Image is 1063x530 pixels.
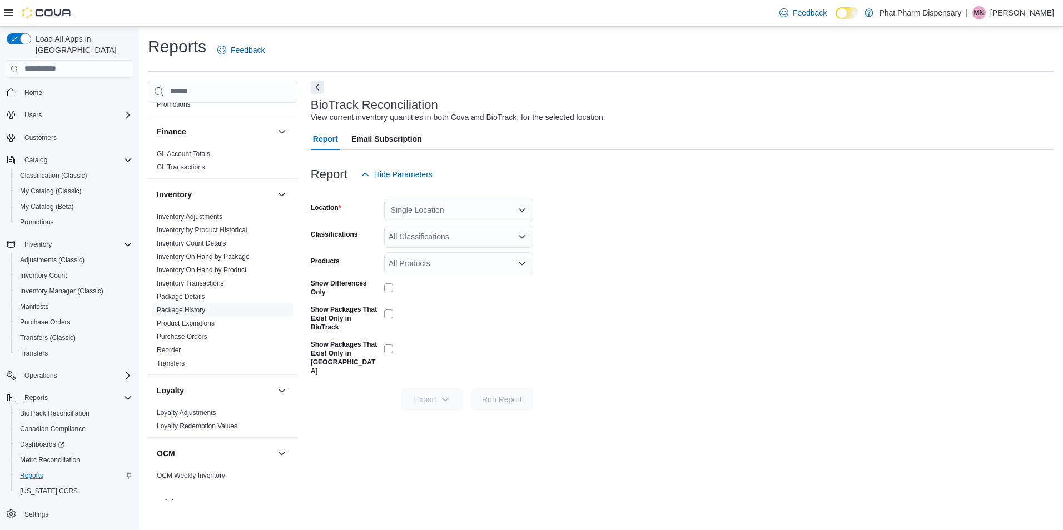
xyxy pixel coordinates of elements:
[20,153,132,167] span: Catalog
[20,391,132,404] span: Reports
[157,497,273,508] button: Pricing
[157,346,181,354] span: Reorder
[157,252,250,261] span: Inventory On Hand by Package
[20,131,132,144] span: Customers
[157,306,205,314] a: Package History
[24,156,47,164] span: Catalog
[16,484,132,498] span: Washington CCRS
[20,86,47,99] a: Home
[11,183,137,199] button: My Catalog (Classic)
[16,269,72,282] a: Inventory Count
[20,507,132,521] span: Settings
[20,440,64,449] span: Dashboards
[311,305,380,332] label: Show Packages That Exist Only in BioTrack
[313,128,338,150] span: Report
[311,98,438,112] h3: BioTrack Reconciliation
[20,369,132,382] span: Operations
[356,163,437,186] button: Hide Parameters
[482,394,522,405] span: Run Report
[972,6,986,19] div: Matthew Nguyen
[157,471,225,480] span: OCM Weekly Inventory
[16,284,132,298] span: Inventory Manager (Classic)
[16,300,53,313] a: Manifests
[20,508,53,521] a: Settings
[20,456,80,464] span: Metrc Reconciliation
[275,125,289,138] button: Finance
[793,7,827,18] span: Feedback
[157,422,237,431] span: Loyalty Redemption Values
[231,44,265,56] span: Feedback
[16,200,132,213] span: My Catalog (Beta)
[24,88,42,97] span: Home
[157,332,207,341] span: Purchase Orders
[11,452,137,468] button: Metrc Reconciliation
[16,316,75,329] a: Purchase Orders
[311,279,380,297] label: Show Differences Only
[157,279,224,288] span: Inventory Transactions
[157,239,226,248] span: Inventory Count Details
[11,214,137,230] button: Promotions
[974,6,985,19] span: MN
[24,111,42,119] span: Users
[157,448,175,459] h3: OCM
[157,333,207,341] a: Purchase Orders
[16,253,132,267] span: Adjustments (Classic)
[157,150,210,158] a: GL Account Totals
[20,318,71,327] span: Purchase Orders
[16,469,132,482] span: Reports
[20,218,54,227] span: Promotions
[311,112,605,123] div: View current inventory quantities in both Cova and BioTrack, for the selected location.
[2,506,137,522] button: Settings
[157,359,185,367] a: Transfers
[311,257,340,266] label: Products
[11,437,137,452] a: Dashboards
[11,252,137,268] button: Adjustments (Classic)
[16,331,80,344] a: Transfers (Classic)
[157,253,250,261] a: Inventory On Hand by Package
[157,448,273,459] button: OCM
[157,101,191,108] a: Promotions
[2,129,137,146] button: Customers
[157,226,247,234] span: Inventory by Product Historical
[157,306,205,314] span: Package History
[20,302,48,311] span: Manifests
[148,36,206,58] h1: Reports
[24,133,57,142] span: Customers
[157,266,246,274] span: Inventory On Hand by Product
[148,147,297,178] div: Finance
[16,347,52,360] a: Transfers
[836,7,859,19] input: Dark Mode
[20,424,86,433] span: Canadian Compliance
[20,471,43,480] span: Reports
[157,472,225,479] a: OCM Weekly Inventory
[16,453,132,467] span: Metrc Reconciliation
[157,279,224,287] a: Inventory Transactions
[148,210,297,374] div: Inventory
[157,422,237,430] a: Loyalty Redemption Values
[16,253,89,267] a: Adjustments (Classic)
[408,388,456,411] span: Export
[157,189,192,200] h3: Inventory
[16,331,132,344] span: Transfers (Classic)
[20,108,46,122] button: Users
[401,388,463,411] button: Export
[966,6,968,19] p: |
[20,369,62,382] button: Operations
[275,447,289,460] button: OCM
[311,230,358,239] label: Classifications
[11,283,137,299] button: Inventory Manager (Classic)
[16,469,48,482] a: Reports
[351,128,422,150] span: Email Subscription
[374,169,433,180] span: Hide Parameters
[16,422,90,436] a: Canadian Compliance
[16,216,132,229] span: Promotions
[775,2,831,24] a: Feedback
[20,202,74,211] span: My Catalog (Beta)
[24,393,48,402] span: Reports
[11,346,137,361] button: Transfers
[16,407,94,420] a: BioTrack Reconciliation
[2,107,137,123] button: Users
[16,216,58,229] a: Promotions
[157,189,273,200] button: Inventory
